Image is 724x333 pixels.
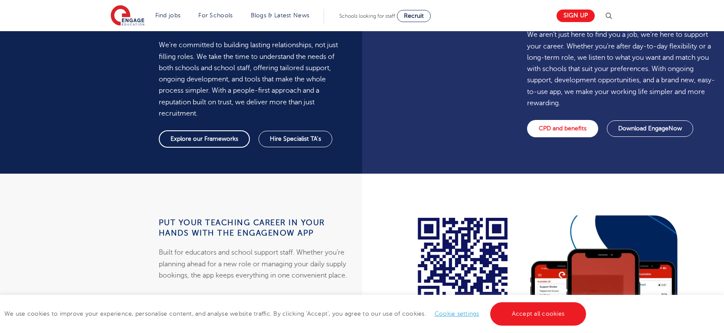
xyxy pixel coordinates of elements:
a: Find jobs [155,12,181,19]
strong: Put your teaching career in your hands with the EngageNow app [159,218,325,237]
p: Built for educators and school support staff. Whether you’re planning ahead for a new role or man... [159,247,348,281]
span: Recruit [404,13,424,19]
span: We use cookies to improve your experience, personalise content, and analyse website traffic. By c... [4,310,588,317]
a: Blogs & Latest News [251,12,310,19]
a: Accept all cookies [490,302,586,326]
p: We aren’t just here to find you a job, we’re here to support your career. Whether you’re after da... [527,29,717,109]
img: Engage Education [111,5,144,27]
a: Explore our Frameworks [159,130,250,148]
a: Sign up [557,10,595,22]
a: Cookie settings [435,310,479,317]
a: Recruit [397,10,431,22]
p: We’re committed to building lasting relationships, not just filling roles. We take the time to un... [159,39,348,119]
a: For Schools [198,12,233,19]
a: Hire Specialist TA's [259,131,332,147]
a: CPD and benefits [527,120,598,137]
span: Schools looking for staff [339,13,395,19]
a: Download EngageNow [607,120,693,137]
